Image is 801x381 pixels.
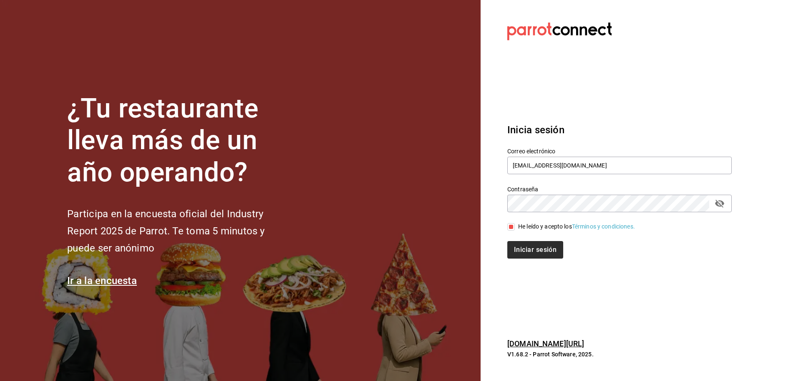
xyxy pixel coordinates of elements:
[507,339,584,348] a: [DOMAIN_NAME][URL]
[67,93,292,189] h1: ¿Tu restaurante lleva más de un año operando?
[507,350,732,358] p: V1.68.2 - Parrot Software, 2025.
[572,223,635,230] a: Términos y condiciones.
[507,241,563,259] button: Iniciar sesión
[507,122,732,137] h3: Inicia sesión
[67,275,137,287] a: Ir a la encuesta
[67,206,292,257] h2: Participa en la encuesta oficial del Industry Report 2025 de Parrot. Te toma 5 minutos y puede se...
[507,148,732,154] label: Correo electrónico
[507,186,732,192] label: Contraseña
[507,157,732,174] input: Ingresa tu correo electrónico
[518,222,635,231] div: He leído y acepto los
[713,196,727,211] button: passwordField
